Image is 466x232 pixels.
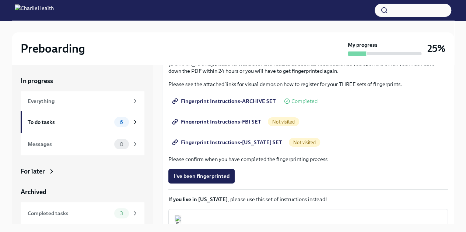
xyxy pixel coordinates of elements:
div: Everything [28,97,129,105]
a: For later [21,167,144,176]
strong: If you live in [US_STATE] [168,196,228,203]
span: I've been fingerprinted [174,172,230,180]
a: Everything [21,91,144,111]
a: Completed tasks3 [21,202,144,224]
h2: Preboarding [21,41,85,56]
a: Messages0 [21,133,144,155]
span: Fingerprint Instructions-[US_STATE] SET [174,139,282,146]
span: Not visited [289,140,320,145]
p: Please see the attached links for visual demos on how to register for your THREE sets of fingerpr... [168,81,448,88]
p: , please use this set of instructions instead! [168,196,448,203]
a: Fingerprint Instructions-ARCHIVE SET [168,94,281,108]
span: Completed [291,99,318,104]
span: Fingerprint Instructions-ARCHIVE SET [174,97,276,105]
img: CharlieHealth [15,4,54,16]
div: To do tasks [28,118,111,126]
h3: 25% [427,42,445,55]
strong: My progress [348,41,378,49]
span: 0 [115,142,128,147]
div: Messages [28,140,111,148]
div: For later [21,167,45,176]
a: Fingerprint Instructions-[US_STATE] SET [168,135,287,150]
p: Please confirm when you have completed the fingerprinting process [168,156,448,163]
a: In progress [21,76,144,85]
span: Fingerprint Instructions-FBI SET [174,118,261,125]
span: 6 [115,119,127,125]
span: Not visited [268,119,299,125]
button: I've been fingerprinted [168,169,235,183]
a: Archived [21,188,144,196]
div: Completed tasks [28,209,111,217]
span: 3 [116,211,127,216]
a: Fingerprint Instructions-FBI SET [168,114,266,129]
a: To do tasks6 [21,111,144,133]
